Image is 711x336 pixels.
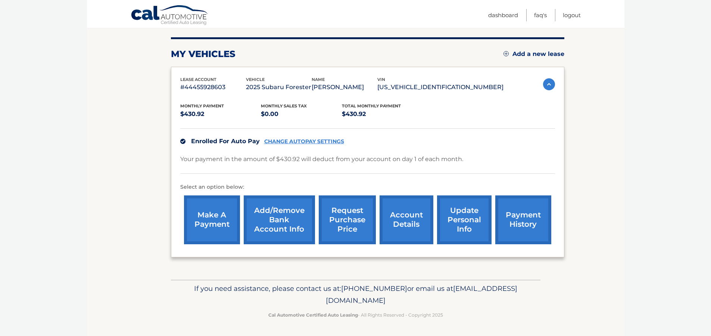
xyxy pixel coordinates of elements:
[184,195,240,244] a: make a payment
[342,109,423,119] p: $430.92
[171,48,236,60] h2: my vehicles
[180,139,185,144] img: check.svg
[312,82,377,92] p: [PERSON_NAME]
[380,195,433,244] a: account details
[503,50,564,58] a: Add a new lease
[261,103,307,109] span: Monthly sales Tax
[261,109,342,119] p: $0.00
[191,138,260,145] span: Enrolled For Auto Pay
[319,195,376,244] a: request purchase price
[180,154,463,164] p: Your payment in the amount of $430.92 will deduct from your account on day 1 of each month.
[563,9,581,21] a: Logout
[131,5,209,26] a: Cal Automotive
[268,312,358,318] strong: Cal Automotive Certified Auto Leasing
[246,77,265,82] span: vehicle
[180,183,555,192] p: Select an option below:
[180,82,246,92] p: #44455928603
[437,195,492,244] a: update personal info
[244,195,315,244] a: Add/Remove bank account info
[488,9,518,21] a: Dashboard
[312,77,325,82] span: name
[180,77,216,82] span: lease account
[176,283,536,307] p: If you need assistance, please contact us at: or email us at
[377,82,503,92] p: [US_VEHICLE_IDENTIFICATION_NUMBER]
[264,138,344,145] a: CHANGE AUTOPAY SETTINGS
[180,103,224,109] span: Monthly Payment
[503,51,509,56] img: add.svg
[342,103,401,109] span: Total Monthly Payment
[246,82,312,92] p: 2025 Subaru Forester
[534,9,547,21] a: FAQ's
[377,77,385,82] span: vin
[341,284,407,293] span: [PHONE_NUMBER]
[495,195,551,244] a: payment history
[176,311,536,319] p: - All Rights Reserved - Copyright 2025
[543,78,555,90] img: accordion-active.svg
[180,109,261,119] p: $430.92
